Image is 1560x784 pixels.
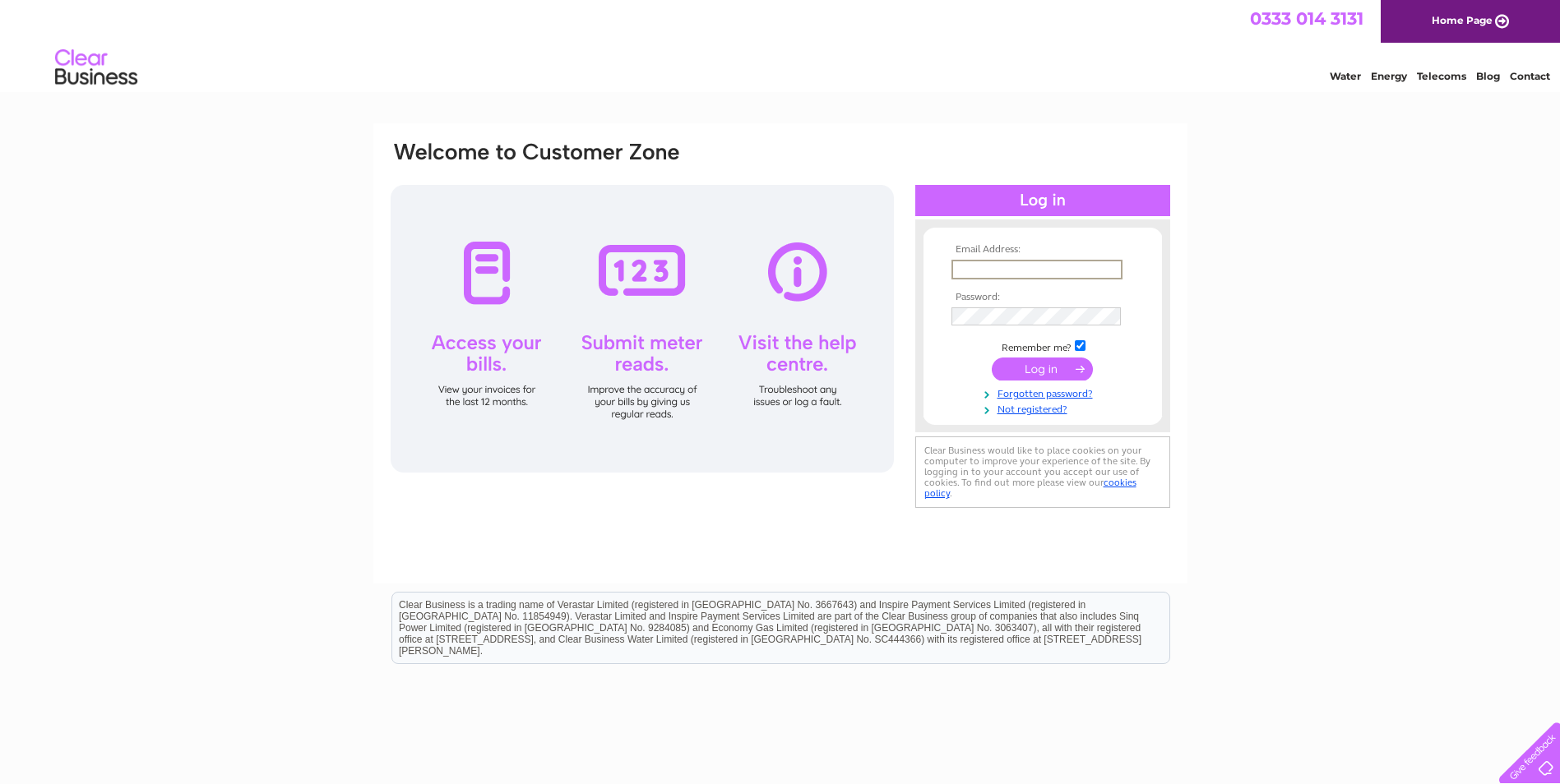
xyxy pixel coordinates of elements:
[947,338,1138,354] td: Remember me?
[951,385,1138,400] a: Forgotten password?
[1417,70,1466,82] a: Telecoms
[947,244,1138,256] th: Email Address:
[1510,70,1550,82] a: Contact
[951,400,1138,416] a: Not registered?
[947,292,1138,303] th: Password:
[915,436,1170,508] div: Clear Business would like to place cookies on your computer to improve your experience of the sit...
[1476,70,1500,82] a: Blog
[1371,70,1407,82] a: Energy
[54,43,138,93] img: logo.png
[1250,8,1363,29] a: 0333 014 3131
[992,357,1093,380] input: Submit
[924,477,1136,499] a: cookies policy
[392,9,1169,80] div: Clear Business is a trading name of Verastar Limited (registered in [GEOGRAPHIC_DATA] No. 3667643...
[1330,70,1361,82] a: Water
